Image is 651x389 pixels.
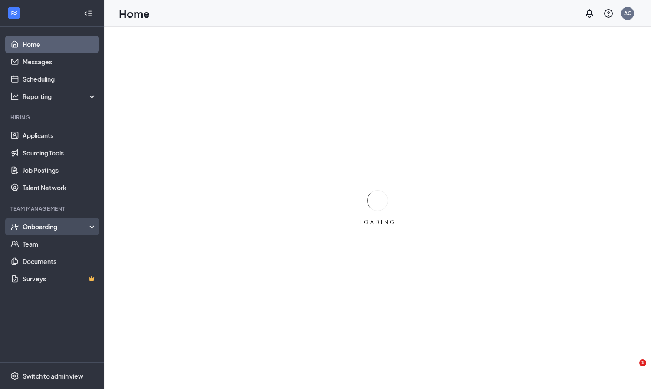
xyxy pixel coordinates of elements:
a: Applicants [23,127,97,144]
div: Onboarding [23,222,89,231]
div: Reporting [23,92,97,101]
div: Hiring [10,114,95,121]
a: Scheduling [23,70,97,88]
span: 1 [639,359,646,366]
svg: Collapse [84,9,92,18]
svg: Settings [10,372,19,380]
div: Team Management [10,205,95,212]
svg: UserCheck [10,222,19,231]
h1: Home [119,6,150,21]
a: SurveysCrown [23,270,97,287]
a: Team [23,235,97,253]
div: LOADING [356,218,399,226]
a: Messages [23,53,97,70]
a: Documents [23,253,97,270]
div: AC [624,10,631,17]
a: Sourcing Tools [23,144,97,162]
svg: Analysis [10,92,19,101]
a: Home [23,36,97,53]
iframe: Intercom live chat [621,359,642,380]
svg: Notifications [584,8,595,19]
a: Talent Network [23,179,97,196]
div: Switch to admin view [23,372,83,380]
svg: QuestionInfo [603,8,614,19]
svg: WorkstreamLogo [10,9,18,17]
a: Job Postings [23,162,97,179]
